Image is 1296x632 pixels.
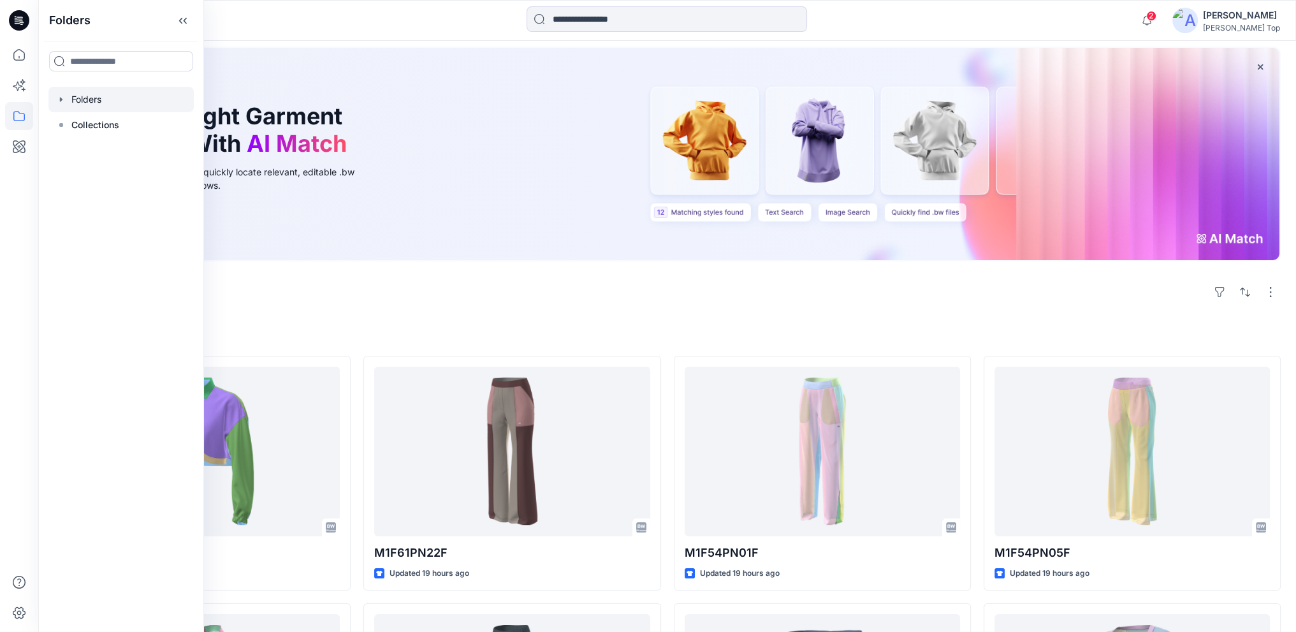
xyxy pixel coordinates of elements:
[374,367,650,536] a: M1F61PN22F
[1203,8,1280,23] div: [PERSON_NAME]
[71,117,119,133] p: Collections
[85,165,372,192] div: Use text or image search to quickly locate relevant, editable .bw files for faster design workflows.
[1203,23,1280,33] div: [PERSON_NAME] Top
[390,567,469,580] p: Updated 19 hours ago
[54,328,1281,343] h4: Styles
[685,544,960,562] p: M1F54PN01F
[1172,8,1198,33] img: avatar
[685,367,960,536] a: M1F54PN01F
[247,129,347,158] span: AI Match
[374,544,650,562] p: M1F61PN22F
[1010,567,1089,580] p: Updated 19 hours ago
[85,103,353,158] h1: Find the Right Garment Instantly With
[994,544,1270,562] p: M1F54PN05F
[1146,11,1156,21] span: 2
[700,567,780,580] p: Updated 19 hours ago
[994,367,1270,536] a: M1F54PN05F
